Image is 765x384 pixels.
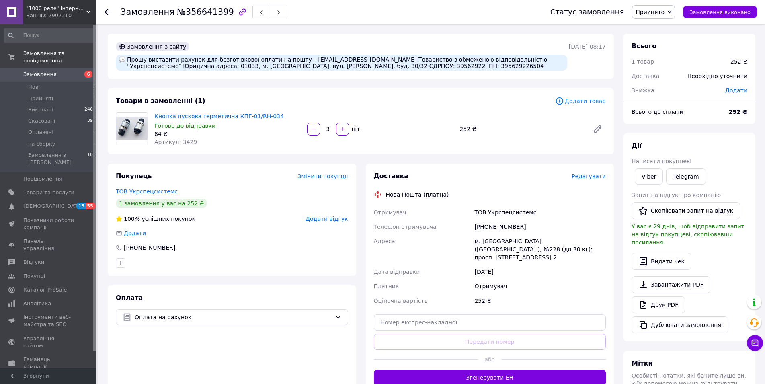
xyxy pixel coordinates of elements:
[23,50,96,64] span: Замовлення та повідомлення
[374,224,437,230] span: Телефон отримувача
[96,129,98,136] span: 0
[23,175,62,183] span: Повідомлення
[569,43,606,50] time: [DATE] 08:17
[632,87,654,94] span: Знижка
[747,335,763,351] button: Чат з покупцем
[689,9,751,15] span: Замовлення виконано
[86,203,95,209] span: 55
[632,58,654,65] span: 1 товар
[473,220,607,234] div: [PHONE_NUMBER]
[632,158,691,164] span: Написати покупцеві
[26,5,86,12] span: "1000 реле" інтернет-магазин автоелектрики
[632,73,659,79] span: Доставка
[121,7,174,17] span: Замовлення
[23,238,74,252] span: Панель управління
[572,173,606,179] span: Редагувати
[96,140,98,148] span: 0
[123,244,176,252] div: [PHONE_NUMBER]
[384,191,451,199] div: Нова Пошта (платна)
[23,286,67,294] span: Каталог ProSale
[555,97,606,105] span: Додати товар
[632,192,721,198] span: Запит на відгук про компанію
[23,189,74,196] span: Товари та послуги
[23,300,51,307] span: Аналітика
[154,130,301,138] div: 84 ₴
[729,109,747,115] b: 252 ₴
[23,356,74,370] span: Гаманець компанії
[374,298,428,304] span: Оціночна вартість
[87,117,98,125] span: 3938
[590,121,606,137] a: Редагувати
[636,9,665,15] span: Прийнято
[154,123,215,129] span: Готово до відправки
[116,97,205,105] span: Товари в замовленні (1)
[154,113,284,119] a: Кнопка пускова герметична КПГ-01/RH-034
[473,234,607,265] div: м. [GEOGRAPHIC_DATA] ([GEOGRAPHIC_DATA].), №228 (до 30 кг): просп. [STREET_ADDRESS] 2
[116,117,148,140] img: Кнопка пускова герметична КПГ-01/RH-034
[23,71,57,78] span: Замовлення
[632,202,740,219] button: Скопіювати запит на відгук
[350,125,363,133] div: шт.
[632,253,691,270] button: Видати чек
[632,296,685,313] a: Друк PDF
[116,215,195,223] div: успішних покупок
[23,203,83,210] span: [DEMOGRAPHIC_DATA]
[84,106,98,113] span: 24068
[632,142,642,150] span: Дії
[632,109,683,115] span: Всього до сплати
[76,203,86,209] span: 15
[473,205,607,220] div: ТОВ Укрспецсистемс
[116,42,189,51] div: Замовлення з сайту
[23,314,74,328] span: Інструменти веб-майстра та SEO
[28,140,55,148] span: на сборку
[478,355,501,363] span: або
[28,95,53,102] span: Прийняті
[23,217,74,231] span: Показники роботи компанії
[374,314,606,331] input: Номер експрес-накладної
[116,172,152,180] span: Покупець
[374,172,409,180] span: Доставка
[473,265,607,279] div: [DATE]
[124,230,146,236] span: Додати
[550,8,624,16] div: Статус замовлення
[23,273,45,280] span: Покупці
[683,67,752,85] div: Необхідно уточнити
[177,7,234,17] span: №356641399
[116,199,207,208] div: 1 замовлення у вас на 252 ₴
[725,87,747,94] span: Додати
[28,117,55,125] span: Скасовані
[683,6,757,18] button: Замовлення виконано
[93,95,98,102] span: 19
[374,238,395,244] span: Адреса
[456,123,587,135] div: 252 ₴
[26,12,96,19] div: Ваш ID: 2992310
[473,279,607,294] div: Отримувач
[632,223,744,246] span: У вас є 29 днів, щоб відправити запит на відгук покупцеві, скопіювавши посилання.
[374,209,406,216] span: Отримувач
[306,216,348,222] span: Додати відгук
[135,313,332,322] span: Оплата на рахунок
[28,152,87,166] span: Замовлення з [PERSON_NAME]
[28,106,53,113] span: Виконані
[298,173,348,179] span: Змінити покупця
[116,294,143,302] span: Оплата
[96,84,98,91] span: 5
[28,129,53,136] span: Оплачені
[124,216,140,222] span: 100%
[116,55,567,71] div: Прошу виставити рахунок для безготівкової оплати на пошту – [EMAIL_ADDRESS][DOMAIN_NAME] Товарист...
[666,168,706,185] a: Telegram
[632,42,656,50] span: Всього
[105,8,111,16] div: Повернутися назад
[374,283,399,290] span: Платник
[23,259,44,266] span: Відгуки
[632,276,710,293] a: Завантажити PDF
[28,84,40,91] span: Нові
[632,316,728,333] button: Дублювати замовлення
[635,168,663,185] a: Viber
[632,359,653,367] span: Мітки
[473,294,607,308] div: 252 ₴
[730,57,747,66] div: 252 ₴
[87,152,98,166] span: 1036
[374,269,420,275] span: Дата відправки
[154,139,197,145] span: Артикул: 3429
